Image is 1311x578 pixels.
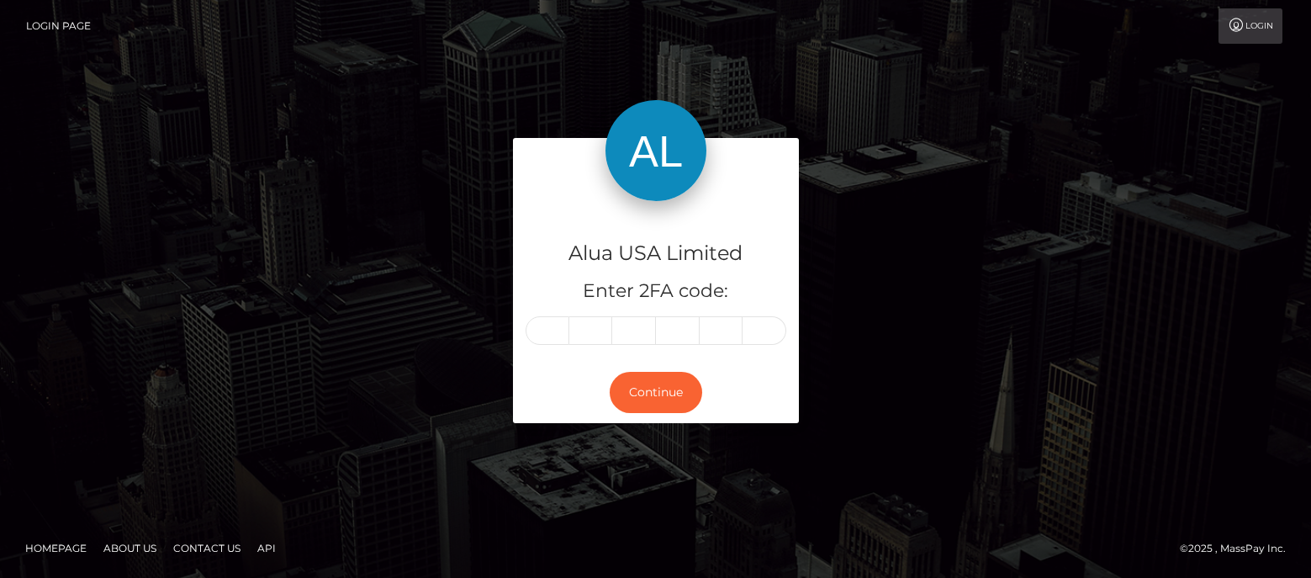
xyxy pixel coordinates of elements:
[1218,8,1282,44] a: Login
[251,535,283,561] a: API
[97,535,163,561] a: About Us
[167,535,247,561] a: Contact Us
[610,372,702,413] button: Continue
[526,239,786,268] h4: Alua USA Limited
[26,8,91,44] a: Login Page
[1180,539,1298,558] div: © 2025 , MassPay Inc.
[19,535,93,561] a: Homepage
[605,100,706,201] img: Alua USA Limited
[526,278,786,305] h5: Enter 2FA code:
